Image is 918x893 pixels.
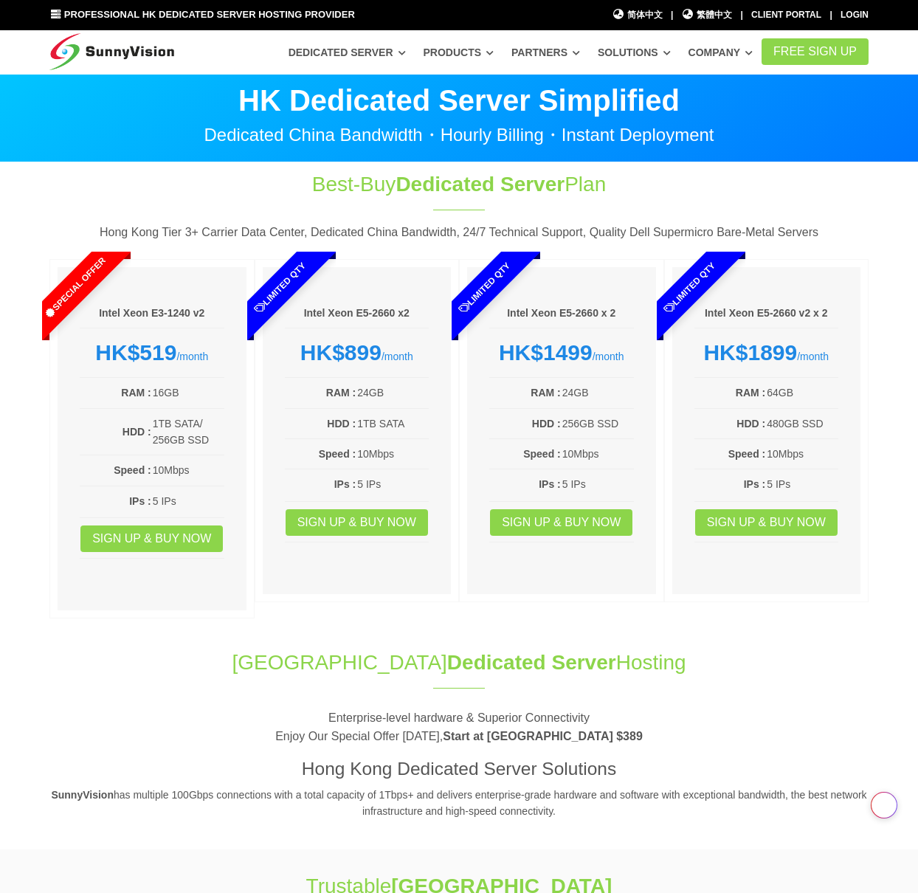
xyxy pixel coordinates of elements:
[49,708,869,746] p: Enterprise-level hardware & Superior Connectivity Enjoy Our Special Offer [DATE],
[218,226,342,350] span: Limited Qty
[694,339,839,366] div: /month
[740,8,742,22] li: |
[489,339,634,366] div: /month
[80,306,224,321] h6: Intel Xeon E3-1240 v2
[490,509,632,536] a: Sign up & Buy Now
[598,39,671,66] a: Solutions
[152,461,224,479] td: 10Mbps
[80,339,224,366] div: /month
[671,8,673,22] li: |
[447,651,616,674] span: Dedicated Server
[562,384,634,401] td: 24GB
[532,418,561,430] b: HDD :
[531,387,560,399] b: RAM :
[327,418,356,430] b: HDD :
[523,448,561,460] b: Speed :
[612,8,663,22] a: 简体中文
[300,340,382,365] strong: HK$899
[49,126,869,144] p: Dedicated China Bandwidth・Hourly Billing・Instant Deployment
[688,39,753,66] a: Company
[152,492,224,510] td: 5 IPs
[95,340,176,365] strong: HK$519
[443,730,643,742] strong: Start at [GEOGRAPHIC_DATA] $389
[841,10,869,20] a: Login
[356,475,429,493] td: 5 IPs
[703,340,797,365] strong: HK$1899
[51,789,114,801] strong: SunnyVision
[285,339,429,366] div: /month
[423,39,494,66] a: Products
[751,10,821,20] a: Client Portal
[766,475,838,493] td: 5 IPs
[289,39,406,66] a: Dedicated Server
[511,39,580,66] a: Partners
[356,445,429,463] td: 10Mbps
[334,478,356,490] b: IPs :
[736,418,765,430] b: HDD :
[64,9,355,20] span: Professional HK Dedicated Server Hosting Provider
[562,475,634,493] td: 5 IPs
[423,226,547,350] span: Limited Qty
[152,415,224,449] td: 1TB SATA/ 256GB SSD
[319,448,356,460] b: Speed :
[13,226,137,350] span: Special Offer
[49,756,869,782] h3: Hong Kong Dedicated Server Solutions
[213,170,705,199] h1: Best-Buy Plan
[694,306,839,321] h6: Intel Xeon E5-2660 v2 x 2
[114,464,151,476] b: Speed :
[49,86,869,115] p: HK Dedicated Server Simplified
[728,448,766,460] b: Speed :
[762,38,869,65] a: FREE Sign Up
[499,340,593,365] strong: HK$1499
[121,387,151,399] b: RAM :
[49,648,869,677] h1: [GEOGRAPHIC_DATA] Hosting
[49,787,869,820] p: has multiple 100Gbps connections with a total capacity of 1Tbps+ and delivers enterprise-grade ha...
[356,384,429,401] td: 24GB
[627,226,751,350] span: Limited Qty
[766,445,838,463] td: 10Mbps
[356,415,429,432] td: 1TB SATA
[286,509,428,536] a: Sign up & Buy Now
[562,415,634,432] td: 256GB SSD
[829,8,832,22] li: |
[80,525,223,552] a: Sign up & Buy Now
[766,415,838,432] td: 480GB SSD
[766,384,838,401] td: 64GB
[539,478,561,490] b: IPs :
[285,306,429,321] h6: Intel Xeon E5-2660 x2
[736,387,765,399] b: RAM :
[152,384,224,401] td: 16GB
[49,223,869,242] p: Hong Kong Tier 3+ Carrier Data Center, Dedicated China Bandwidth, 24/7 Technical Support, Quality...
[129,495,151,507] b: IPs :
[489,306,634,321] h6: Intel Xeon E5-2660 x 2
[682,8,733,22] a: 繁體中文
[122,426,151,438] b: HDD :
[562,445,634,463] td: 10Mbps
[396,173,565,196] span: Dedicated Server
[695,509,838,536] a: Sign up & Buy Now
[326,387,356,399] b: RAM :
[744,478,766,490] b: IPs :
